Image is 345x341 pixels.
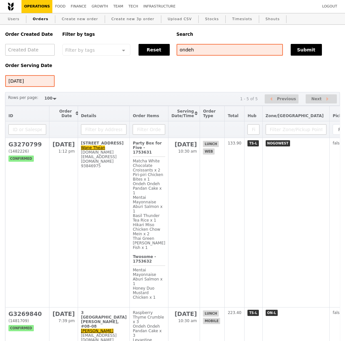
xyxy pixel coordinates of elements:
span: Order Type [203,109,216,118]
span: Order Items [133,114,159,118]
b: Twosome - 1753632 [133,254,156,264]
span: Matcha White Chocolate Croissants x 2 [133,159,160,172]
h2: G3270799 [8,141,46,148]
h2: G3269840 [8,310,46,317]
a: Stocks [203,13,221,25]
div: Ondeh Ondeh Pandan Cake x 3 [133,324,165,338]
span: Piri‑piri Chicken Bites x 1 [133,172,163,182]
span: lunch [203,141,219,147]
span: ON-L [266,310,278,316]
span: mobile [203,318,220,324]
input: Search any field [177,44,283,56]
h5: Search [177,32,340,37]
span: Honey Duo Mustard Chicken x 1 [133,286,155,300]
input: ID or Salesperson name [8,124,46,135]
a: [PERSON_NAME] [81,329,113,333]
h2: [DATE] [171,141,197,148]
div: 3 [GEOGRAPHIC_DATA][PERSON_NAME], #08-08 [81,310,127,329]
input: Created Date [5,44,55,56]
span: 133.90 [228,141,241,145]
span: Previous [277,95,296,103]
span: NOGOWEST [266,140,290,146]
span: lunch [203,310,219,317]
div: [DOMAIN_NAME][EMAIL_ADDRESS][DOMAIN_NAME] [81,150,127,164]
span: TS-L [247,140,259,146]
input: Serving Date [5,75,55,87]
span: Basil Thunder Tea Rice x 1 [133,213,159,223]
span: Next [311,95,322,103]
h2: [DATE] [171,310,197,317]
span: TS-L [247,310,259,316]
span: Details [81,114,96,118]
span: Zone/[GEOGRAPHIC_DATA] [266,114,324,118]
div: 93846975 [81,164,127,168]
a: Create new order [59,13,101,25]
button: Submit [291,44,322,56]
button: Previous [265,94,299,104]
div: (1482226) [8,149,46,154]
span: confirmed [8,156,34,162]
span: Ondeh Ondeh Pandan Cake x 1 [133,182,162,195]
a: Orders [30,13,51,25]
a: Users [5,13,22,25]
button: Reset [139,44,170,56]
h5: Order Created Date [5,32,55,37]
span: 223.40 [228,310,241,315]
h5: Order Serving Date [5,63,55,68]
h5: Filter by tags [62,32,169,37]
span: 1:12 pm [59,149,75,154]
h2: [DATE] [52,141,75,148]
label: Rows per page: [8,94,38,101]
input: Filter Order Items [133,124,165,135]
span: 10:30 am [178,149,197,154]
span: false [333,141,342,145]
a: Timeslots [230,13,255,25]
input: Filter Hub [247,124,259,135]
div: Raspberry Thyme Crumble x 3 [133,310,165,324]
span: Hikari Miso Chicken Chow Mein x 2 [133,223,160,236]
span: false [333,310,342,315]
span: confirmed [8,325,34,331]
span: ID [8,114,13,118]
span: web [203,148,214,155]
b: Party Box for Five - 1753631 [133,141,162,155]
a: Upload CSV [165,13,194,25]
img: Grain logo [8,2,14,11]
span: 10:30 am [178,319,197,323]
span: Mentai Mayonnaise Aburi Salmon x 1 [133,268,162,286]
span: 7:39 pm [59,319,75,323]
div: 1 - 5 of 5 [240,97,258,101]
a: Wane Thean [81,145,105,150]
div: [STREET_ADDRESS] [81,141,127,145]
button: Next [306,94,337,104]
div: (1481709) [8,319,46,323]
h2: [DATE] [52,310,75,317]
span: Thai Green [PERSON_NAME] Fish x 1 [133,236,165,250]
a: Shouts [263,13,283,25]
span: Mentai Mayonnaise Aburi Salmon x 1 [133,195,162,213]
span: Hub [247,114,256,118]
input: Filter Zone/Pickup Point [266,124,327,135]
input: Filter by Address, Name, Email, Mobile [81,124,127,135]
span: Filter by tags [65,47,95,53]
a: Create new 3p order [109,13,157,25]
